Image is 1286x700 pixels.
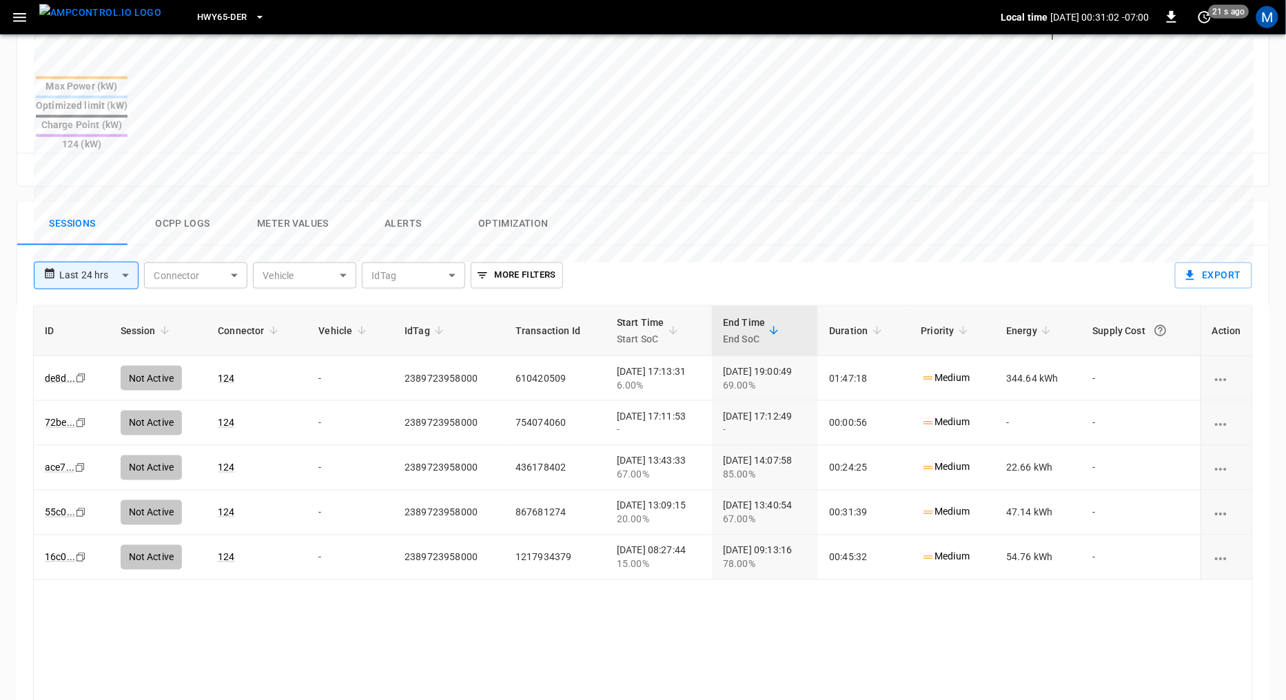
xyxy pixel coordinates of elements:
[818,535,910,580] td: 00:45:32
[921,550,970,564] p: Medium
[617,331,664,347] p: Start SoC
[218,507,234,518] a: 124
[1256,6,1278,28] div: profile-icon
[121,545,183,570] div: Not Active
[1001,10,1048,24] p: Local time
[723,314,765,347] div: End Time
[1209,5,1249,19] span: 21 s ago
[121,500,183,525] div: Not Active
[1201,306,1252,356] th: Action
[74,550,88,565] div: copy
[197,10,247,25] span: HWY65-DER
[1212,506,1241,519] div: charging session options
[318,322,370,339] span: Vehicle
[1194,6,1216,28] button: set refresh interval
[394,535,504,580] td: 2389723958000
[218,322,282,339] span: Connector
[921,505,970,519] p: Medium
[617,314,664,347] div: Start Time
[1051,10,1150,24] p: [DATE] 00:31:02 -07:00
[617,314,682,347] span: Start TimeStart SoC
[723,331,765,347] p: End SoC
[121,322,174,339] span: Session
[504,306,606,356] th: Transaction Id
[1175,262,1252,289] button: Export
[1212,371,1241,385] div: charging session options
[218,552,234,563] a: 124
[1212,416,1241,430] div: charging session options
[34,306,110,356] th: ID
[995,491,1081,535] td: 47.14 kWh
[723,499,807,526] div: [DATE] 13:40:54
[394,491,504,535] td: 2389723958000
[39,4,161,21] img: ampcontrol.io logo
[723,314,783,347] span: End TimeEnd SoC
[617,557,701,571] div: 15.00%
[829,322,886,339] span: Duration
[995,535,1081,580] td: 54.76 kWh
[1212,550,1241,564] div: charging session options
[307,535,394,580] td: -
[405,322,448,339] span: IdTag
[1082,491,1201,535] td: -
[921,322,972,339] span: Priority
[458,202,569,246] button: Optimization
[1006,322,1055,339] span: Energy
[1082,535,1201,580] td: -
[617,499,701,526] div: [DATE] 13:09:15
[17,202,127,246] button: Sessions
[504,491,606,535] td: 867681274
[348,202,458,246] button: Alerts
[192,4,270,31] button: HWY65-DER
[504,535,606,580] td: 1217934379
[1148,318,1173,343] button: The cost of your charging session based on your supply rates
[1093,318,1190,343] div: Supply Cost
[74,505,88,520] div: copy
[723,513,807,526] div: 67.00%
[723,557,807,571] div: 78.00%
[59,262,139,289] div: Last 24 hrs
[238,202,348,246] button: Meter Values
[471,262,562,289] button: More Filters
[307,491,394,535] td: -
[818,491,910,535] td: 00:31:39
[617,513,701,526] div: 20.00%
[723,544,807,571] div: [DATE] 09:13:16
[1212,461,1241,475] div: charging session options
[34,306,1252,580] table: sessions table
[127,202,238,246] button: Ocpp logs
[617,544,701,571] div: [DATE] 08:27:44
